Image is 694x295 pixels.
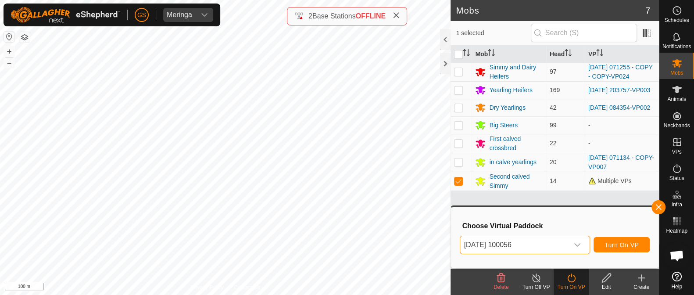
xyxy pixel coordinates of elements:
span: Meringa [163,8,196,22]
span: Notifications [662,44,691,49]
span: 14 [550,177,557,184]
th: Mob [472,46,546,63]
span: Status [669,176,684,181]
div: Simmy and Dairy Heifers [489,63,542,81]
span: 42 [550,104,557,111]
span: Neckbands [663,123,690,128]
span: 7 [645,4,650,17]
span: 2025-09-06 100056 [460,236,568,254]
p-sorticon: Activate to sort [596,50,603,58]
input: Search (S) [531,24,637,42]
span: Heatmap [666,228,687,234]
span: Help [671,284,682,289]
span: Multiple VPs [588,177,632,184]
span: Delete [494,284,509,290]
div: dropdown trigger [569,236,586,254]
div: in calve yearlings [489,158,536,167]
span: 2 [308,12,312,20]
td: - [585,134,659,153]
span: 20 [550,158,557,165]
button: + [4,46,14,57]
span: 1 selected [456,29,530,38]
a: Open chat [664,242,690,269]
span: OFFLINE [356,12,386,20]
td: - [585,116,659,134]
span: 97 [550,68,557,75]
h2: Mobs [456,5,645,16]
p-sorticon: Activate to sort [565,50,572,58]
div: Edit [589,283,624,291]
img: Gallagher Logo [11,7,120,23]
h3: Choose Virtual Paddock [462,222,650,230]
a: Help [659,268,694,293]
a: [DATE] 071255 - COPY - COPY-VP024 [588,64,653,80]
a: [DATE] 084354-VP002 [588,104,650,111]
div: Create [624,283,659,291]
div: Big Steers [489,121,518,130]
span: 169 [550,86,560,94]
div: First calved crossbred [489,134,542,153]
a: [DATE] 071134 - COPY-VP007 [588,154,654,170]
th: Head [546,46,585,63]
button: – [4,58,14,68]
a: Contact Us [234,284,260,291]
th: VP [585,46,659,63]
span: VPs [672,149,681,155]
div: Yearling Heifers [489,86,532,95]
span: Turn On VP [605,241,639,248]
span: Mobs [670,70,683,76]
div: dropdown trigger [196,8,213,22]
span: Schedules [664,18,689,23]
a: Privacy Policy [191,284,224,291]
p-sorticon: Activate to sort [463,50,470,58]
button: Turn On VP [594,237,650,252]
span: Base Stations [312,12,356,20]
button: Reset Map [4,32,14,42]
div: Turn Off VP [519,283,554,291]
div: Turn On VP [554,283,589,291]
button: Map Layers [19,32,30,43]
p-sorticon: Activate to sort [488,50,495,58]
span: 22 [550,140,557,147]
span: Animals [667,97,686,102]
span: 99 [550,122,557,129]
span: Infra [671,202,682,207]
div: Second calved Simmy [489,172,542,191]
span: GS [137,11,146,20]
div: Dry Yearlings [489,103,526,112]
div: Meringa [167,11,192,18]
a: [DATE] 203757-VP003 [588,86,650,94]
